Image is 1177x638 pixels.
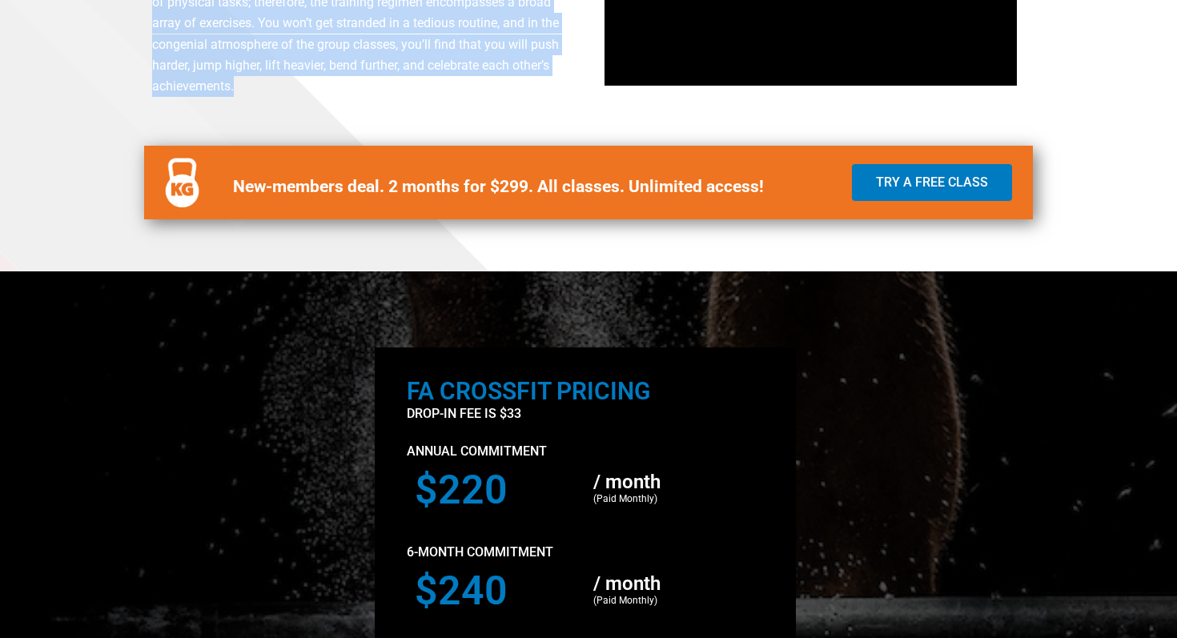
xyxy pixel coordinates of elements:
span: Try a Free Class [876,176,988,189]
h2: FA Crossfit PRICING [407,379,765,403]
h3: $220 [415,470,577,510]
p: Annual Commitment [407,441,765,462]
a: Try a Free Class [852,164,1012,201]
b: New-members deal. 2 months for $299. All classes. Unlimited access! [233,177,764,196]
h5: / month [593,574,756,593]
p: (Paid Monthly) [593,593,756,609]
h5: / month [593,472,756,492]
p: 6-Month Commitment [407,542,765,563]
h3: $240 [415,571,577,611]
p: (Paid Monthly) [593,492,756,508]
p: drop-in fee is $33 [407,403,765,424]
